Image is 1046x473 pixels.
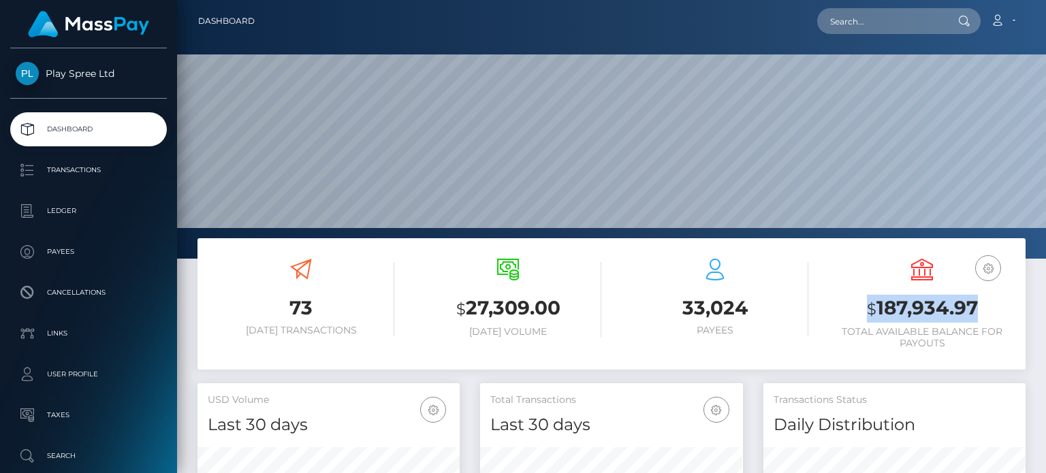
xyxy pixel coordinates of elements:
a: Cancellations [10,276,167,310]
h3: 27,309.00 [415,295,601,323]
h5: USD Volume [208,393,449,407]
p: Transactions [16,160,161,180]
h4: Last 30 days [208,413,449,437]
h3: 33,024 [622,295,808,321]
h3: 187,934.97 [829,295,1015,323]
a: Transactions [10,153,167,187]
input: Search... [817,8,945,34]
p: Cancellations [16,282,161,303]
small: $ [867,299,876,319]
small: $ [456,299,466,319]
h6: Total Available Balance for Payouts [829,326,1015,349]
p: Taxes [16,405,161,425]
h6: Payees [622,325,808,336]
a: Links [10,316,167,350]
h5: Transactions Status [774,393,1015,407]
p: User Profile [16,364,161,385]
p: Search [16,446,161,466]
img: MassPay Logo [28,11,149,37]
p: Payees [16,242,161,262]
a: User Profile [10,357,167,391]
a: Dashboard [10,112,167,146]
a: Payees [10,235,167,269]
img: Play Spree Ltd [16,62,39,85]
a: Ledger [10,194,167,228]
p: Dashboard [16,119,161,140]
a: Search [10,439,167,473]
h6: [DATE] Transactions [208,325,394,336]
p: Ledger [16,201,161,221]
a: Taxes [10,398,167,432]
h4: Daily Distribution [774,413,1015,437]
h4: Last 30 days [490,413,732,437]
span: Play Spree Ltd [10,67,167,80]
h3: 73 [208,295,394,321]
h6: [DATE] Volume [415,326,601,338]
h5: Total Transactions [490,393,732,407]
p: Links [16,323,161,344]
a: Dashboard [198,7,255,35]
